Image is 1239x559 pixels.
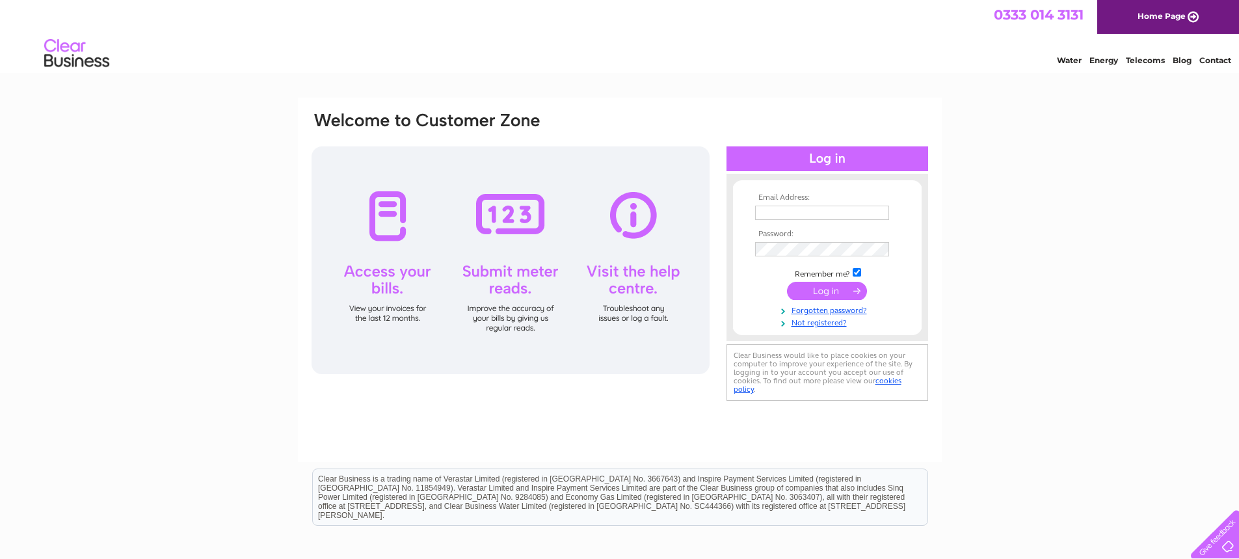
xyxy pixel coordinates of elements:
[752,266,903,279] td: Remember me?
[44,34,110,74] img: logo.png
[1126,55,1165,65] a: Telecoms
[313,7,927,63] div: Clear Business is a trading name of Verastar Limited (registered in [GEOGRAPHIC_DATA] No. 3667643...
[1089,55,1118,65] a: Energy
[752,230,903,239] th: Password:
[994,7,1084,23] a: 0333 014 3131
[752,193,903,202] th: Email Address:
[726,344,928,401] div: Clear Business would like to place cookies on your computer to improve your experience of the sit...
[755,316,903,328] a: Not registered?
[1057,55,1082,65] a: Water
[787,282,867,300] input: Submit
[1199,55,1231,65] a: Contact
[1173,55,1192,65] a: Blog
[734,376,901,394] a: cookies policy
[755,303,903,316] a: Forgotten password?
